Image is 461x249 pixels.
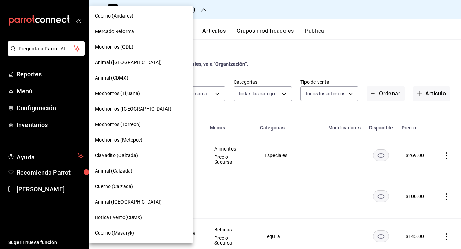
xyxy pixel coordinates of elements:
[89,39,193,55] div: Mochomos (GDL)
[89,70,193,86] div: Animal (CDMX)
[95,214,142,221] span: Botica Evento(CDMX)
[95,136,142,144] span: Mochomos (Metepec)
[95,167,132,175] span: Animal (Calzada)
[89,132,193,148] div: Mochomos (Metepec)
[95,198,162,206] span: Animal ([GEOGRAPHIC_DATA])
[95,90,140,97] span: Mochomos (Tijuana)
[89,117,193,132] div: Mochomos (Torreon)
[95,229,134,237] span: Cuerno (Masaryk)
[95,74,128,82] span: Animal (CDMX)
[95,43,133,51] span: Mochomos (GDL)
[89,163,193,179] div: Animal (Calzada)
[89,225,193,241] div: Cuerno (Masaryk)
[95,183,133,190] span: Cuerno (Calzada)
[89,8,193,24] div: Cuerno (Andares)
[89,101,193,117] div: Mochomos ([GEOGRAPHIC_DATA])
[89,55,193,70] div: Animal ([GEOGRAPHIC_DATA])
[89,210,193,225] div: Botica Evento(CDMX)
[89,24,193,39] div: Mercado Reforma
[95,12,133,20] span: Cuerno (Andares)
[95,105,171,113] span: Mochomos ([GEOGRAPHIC_DATA])
[95,121,141,128] span: Mochomos (Torreon)
[95,59,162,66] span: Animal ([GEOGRAPHIC_DATA])
[89,179,193,194] div: Cuerno (Calzada)
[95,28,134,35] span: Mercado Reforma
[89,86,193,101] div: Mochomos (Tijuana)
[89,148,193,163] div: Clavadito (Calzada)
[95,152,138,159] span: Clavadito (Calzada)
[89,194,193,210] div: Animal ([GEOGRAPHIC_DATA])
